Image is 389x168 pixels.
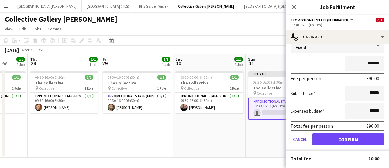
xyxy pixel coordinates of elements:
button: [GEOGRAPHIC_DATA] ([GEOGRAPHIC_DATA]) [239,0,319,12]
span: 0/1 [376,18,384,22]
button: Promotional Staff (Fundraiser) [291,18,354,22]
span: 30 [174,60,182,67]
app-card-role: Promotional Staff (Fundraiser)1/109:30-16:00 (6h30m)[PERSON_NAME] [30,93,98,113]
span: Comms [48,26,61,32]
span: Fri [103,56,108,62]
div: BST [38,48,44,52]
div: £90.00 [366,75,379,81]
span: 1 Role [157,86,166,91]
span: 1/1 [16,57,25,62]
span: View [5,26,13,32]
span: 1/1 [89,57,98,62]
button: [GEOGRAPHIC_DATA][PERSON_NAME] [12,0,82,12]
div: Total fee per person [291,123,333,129]
span: 1 Role [84,86,93,91]
label: Subsistence [291,91,315,96]
div: 09:30-16:00 (6h30m) [291,23,384,27]
span: 09:30-16:00 (6h30m) [35,75,67,80]
button: Confirm [312,133,384,145]
app-job-card: 09:30-16:00 (6h30m)1/1The Collective Collective1 RolePromotional Staff (Fundraiser)1/109:30-16:00... [175,71,243,113]
h3: The Collective [248,85,316,91]
span: 09:30-16:00 (6h30m) [253,80,284,84]
h1: Collective Gallery [PERSON_NAME] [5,15,117,24]
button: RHS Garden Wisley [134,0,173,12]
span: 1/1 [162,57,170,62]
span: 29 [102,60,108,67]
button: [GEOGRAPHIC_DATA] (HES) [82,0,134,12]
span: 09:30-16:00 (6h30m) [180,75,212,80]
app-job-card: 09:30-16:00 (6h30m)1/1The Collective Collective1 RolePromotional Staff (Fundraiser)1/109:30-16:00... [30,71,98,113]
span: 1/1 [85,75,93,80]
app-job-card: 09:30-16:00 (6h30m)1/1The Collective Collective1 RolePromotional Staff (Fundraiser)1/109:30-16:00... [103,71,171,113]
span: 31 [247,60,255,67]
app-card-role: Promotional Staff (Fundraiser)1/109:30-16:00 (6h30m)[PERSON_NAME] [175,93,243,113]
span: Promotional Staff (Fundraiser) [291,18,349,22]
a: View [2,25,16,33]
div: 1 Job [162,62,170,67]
button: Cancel [291,133,310,145]
a: Edit [17,25,29,33]
app-job-card: Updated09:30-16:00 (6h30m)0/1The Collective Collective1 RolePromotional Staff (Fundraiser)1A0/109... [248,71,316,120]
h3: The Collective [30,80,98,86]
span: Sat [175,56,182,62]
label: Expenses budget [291,108,324,114]
h3: Job Fulfilment [286,3,389,11]
span: Sun [248,56,255,62]
span: 09:30-16:00 (6h30m) [108,75,139,80]
span: 1/1 [234,57,243,62]
span: Thu [30,56,38,62]
a: Comms [45,25,64,33]
span: Collective [184,86,199,91]
div: 1 Job [235,62,243,67]
div: £90.00 [366,123,379,129]
h3: The Collective [175,80,243,86]
h3: The Collective [103,80,171,86]
span: 1/1 [12,75,21,80]
div: Updated [248,71,316,76]
div: 1 Job [89,62,97,67]
span: 1/1 [157,75,166,80]
a: Jobs [30,25,44,33]
span: 1/1 [230,75,239,80]
span: Collective [112,86,127,91]
span: Fixed [295,44,306,50]
app-card-role: Promotional Staff (Fundraiser)1A0/109:30-16:00 (6h30m) [248,98,316,120]
span: 1 Role [12,86,21,91]
div: Fee per person [291,75,321,81]
div: Confirmed [286,30,389,44]
button: Collective Gallery [PERSON_NAME] [173,0,239,12]
app-card-role: Promotional Staff (Fundraiser)1/109:30-16:00 (6h30m)[PERSON_NAME] [103,93,171,113]
span: Jobs [33,26,42,32]
div: £0.00 [368,155,379,162]
div: [DATE] [5,47,19,53]
span: Collective [257,91,272,95]
div: 1 Job [17,62,25,67]
span: Collective [39,86,54,91]
span: Week 35 [20,48,35,52]
div: Total fee [291,155,311,162]
span: Edit [19,26,26,32]
span: 1 Role [230,86,239,91]
span: 28 [29,60,38,67]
